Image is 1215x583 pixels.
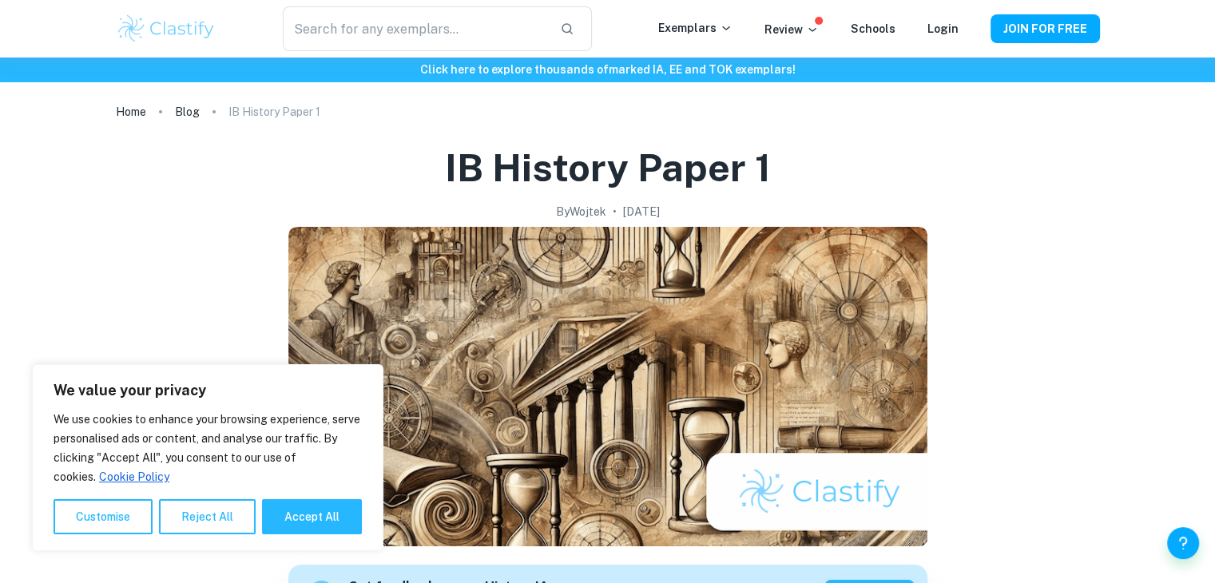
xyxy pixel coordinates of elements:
a: Schools [851,22,895,35]
p: • [613,203,617,220]
a: Cookie Policy [98,470,170,484]
h2: [DATE] [623,203,660,220]
a: Home [116,101,146,123]
input: Search for any exemplars... [283,6,546,51]
button: Customise [54,499,153,534]
img: Clastify logo [116,13,217,45]
p: We value your privacy [54,381,362,400]
p: Exemplars [658,19,733,37]
h6: Click here to explore thousands of marked IA, EE and TOK exemplars ! [3,61,1212,78]
img: IB History Paper 1 cover image [288,227,927,546]
button: Reject All [159,499,256,534]
button: JOIN FOR FREE [991,14,1100,43]
button: Help and Feedback [1167,527,1199,559]
p: Review [764,21,819,38]
h2: By Wojtek [556,203,606,220]
div: We value your privacy [32,364,383,551]
button: Accept All [262,499,362,534]
p: We use cookies to enhance your browsing experience, serve personalised ads or content, and analys... [54,410,362,486]
a: Blog [175,101,200,123]
a: Login [927,22,959,35]
h1: IB History Paper 1 [445,142,771,193]
p: IB History Paper 1 [228,103,320,121]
